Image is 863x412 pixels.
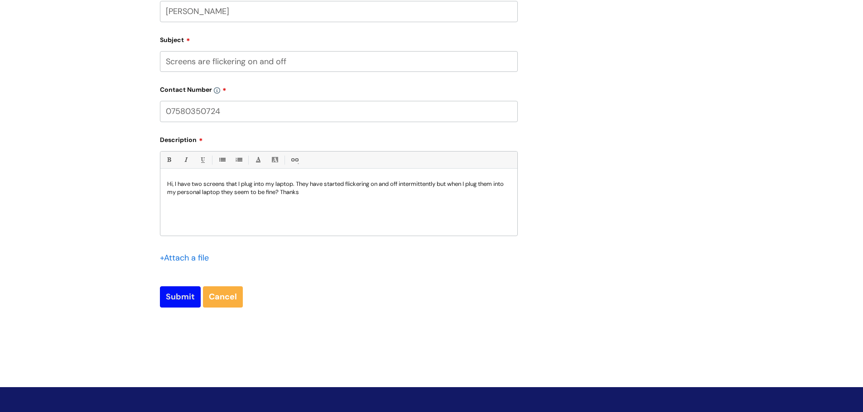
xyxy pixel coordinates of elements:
[289,154,300,166] a: Link
[160,251,214,265] div: Attach a file
[160,83,518,94] label: Contact Number
[160,33,518,44] label: Subject
[180,154,191,166] a: Italic (Ctrl-I)
[252,154,264,166] a: Font Color
[160,286,201,307] input: Submit
[163,154,174,166] a: Bold (Ctrl-B)
[216,154,227,166] a: • Unordered List (Ctrl-Shift-7)
[160,133,518,144] label: Description
[167,180,511,196] p: Hi, I have two screens that I plug into my laptop. They have started flickering on and off interm...
[197,154,208,166] a: Underline(Ctrl-U)
[233,154,244,166] a: 1. Ordered List (Ctrl-Shift-8)
[269,154,280,166] a: Back Color
[214,87,220,94] img: info-icon.svg
[203,286,243,307] a: Cancel
[160,1,518,22] input: Your Name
